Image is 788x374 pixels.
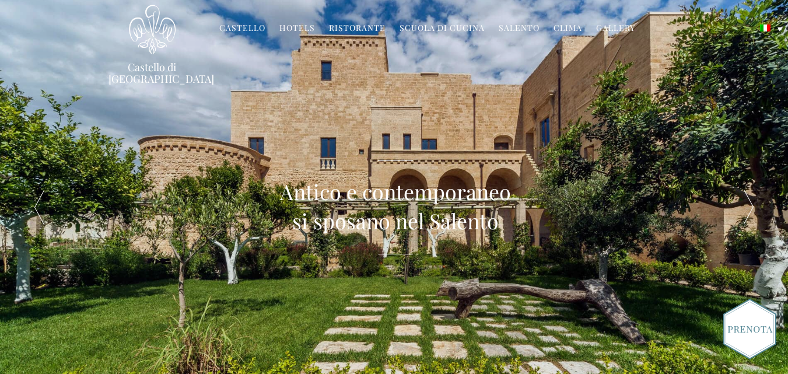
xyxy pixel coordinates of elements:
a: Castello di [GEOGRAPHIC_DATA] [108,61,196,85]
a: Ristorante [329,22,386,36]
a: Salento [499,22,540,36]
img: Italiano [760,25,771,32]
img: Book_Button_Italian.png [723,299,776,359]
h2: Antico e contemporaneo si sposano nel Salento [280,177,511,236]
a: Gallery [596,22,635,36]
a: Clima [554,22,582,36]
a: Castello [219,22,265,36]
img: Castello di Ugento [129,5,176,54]
a: Scuola di Cucina [400,22,485,36]
a: Hotels [279,22,315,36]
